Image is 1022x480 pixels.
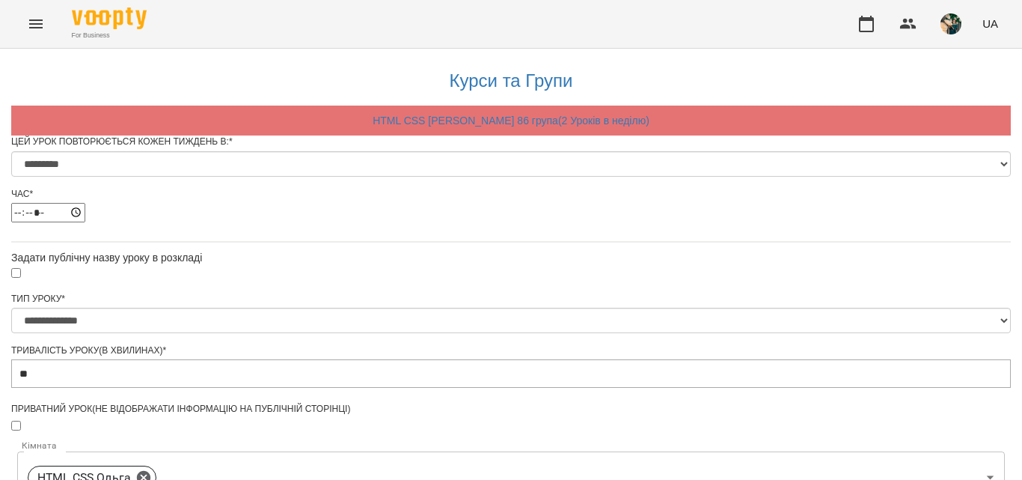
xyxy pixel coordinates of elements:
[11,136,1011,148] div: Цей урок повторюється кожен тиждень в:
[11,403,1011,416] div: Приватний урок(не відображати інформацію на публічній сторінці)
[940,13,961,34] img: f2c70d977d5f3d854725443aa1abbf76.jpg
[19,71,1003,91] h3: Курси та Групи
[72,7,147,29] img: Voopty Logo
[18,6,54,42] button: Menu
[976,10,1004,37] button: UA
[11,188,1011,201] div: Час
[11,344,1011,357] div: Тривалість уроку(в хвилинах)
[72,31,147,40] span: For Business
[373,115,649,127] a: HTML CSS [PERSON_NAME] 86 група ( 2 Уроків в неділю )
[11,293,1011,306] div: Тип Уроку
[11,250,1011,265] div: Задати публічну назву уроку в розкладі
[982,16,998,31] span: UA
